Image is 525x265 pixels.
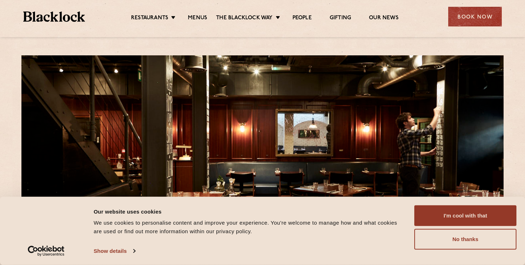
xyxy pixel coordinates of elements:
[94,246,135,256] a: Show details
[330,15,351,22] a: Gifting
[414,229,516,250] button: No thanks
[414,205,516,226] button: I'm cool with that
[188,15,207,22] a: Menus
[94,219,406,236] div: We use cookies to personalise content and improve your experience. You're welcome to manage how a...
[94,207,406,216] div: Our website uses cookies
[448,7,502,26] div: Book Now
[131,15,168,22] a: Restaurants
[15,246,77,256] a: Usercentrics Cookiebot - opens in a new window
[216,15,272,22] a: The Blacklock Way
[23,11,85,22] img: BL_Textured_Logo-footer-cropped.svg
[369,15,399,22] a: Our News
[292,15,312,22] a: People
